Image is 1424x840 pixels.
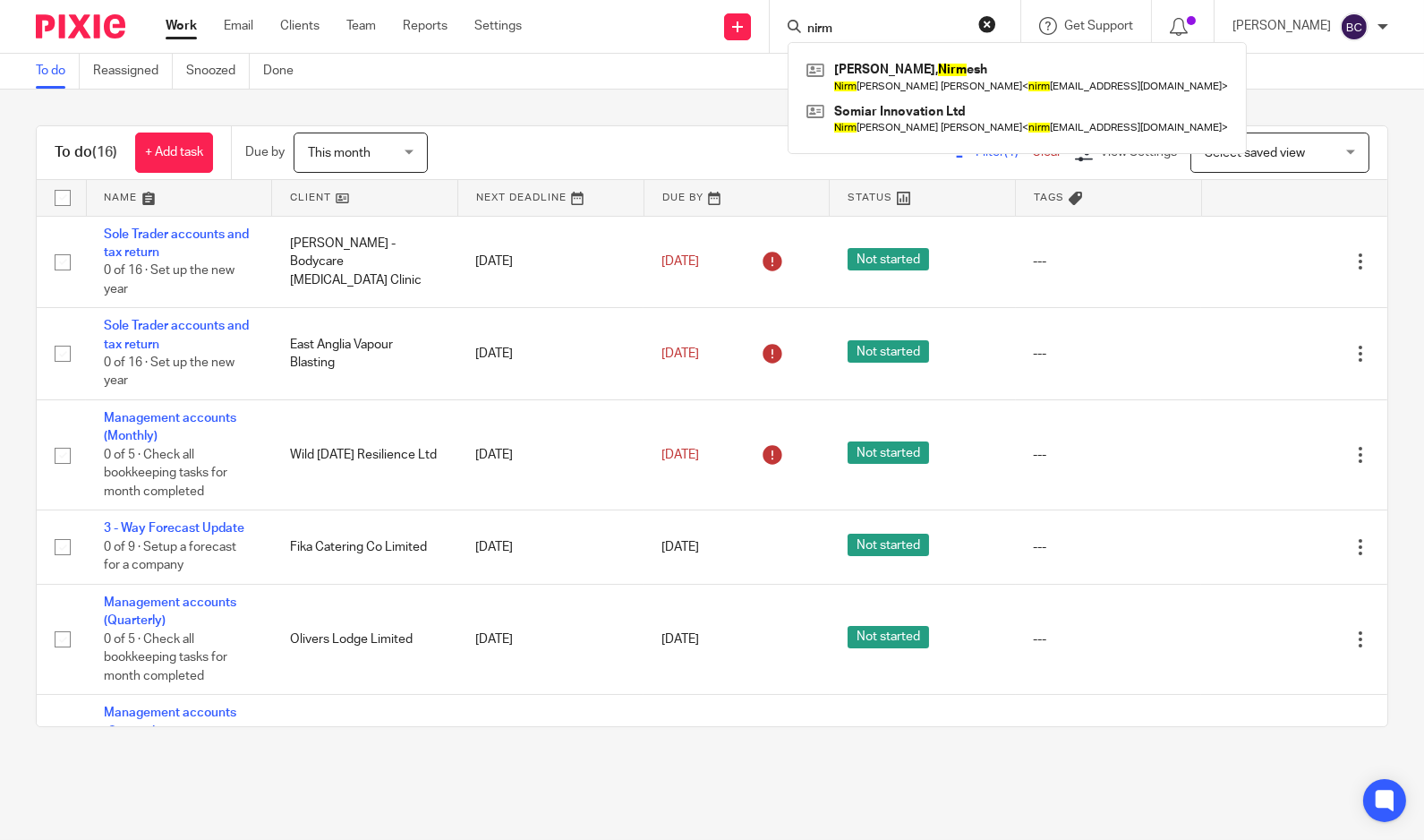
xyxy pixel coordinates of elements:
[457,584,644,694] td: [DATE]
[457,510,644,584] td: [DATE]
[848,626,929,648] span: Not started
[848,534,929,556] span: Not started
[104,356,234,388] span: 0 of 16 · Set up the new year
[1034,630,1184,648] div: ---
[1034,345,1184,363] div: ---
[1034,253,1184,270] div: ---
[474,17,522,35] a: Settings
[104,320,249,350] a: Sole Trader accounts and tax return
[166,17,197,35] a: Work
[92,145,117,159] span: (16)
[308,147,371,159] span: This month
[457,400,644,510] td: [DATE]
[848,441,929,464] span: Not started
[661,255,699,268] span: [DATE]
[93,54,173,89] a: Reassigned
[1232,17,1331,35] p: [PERSON_NAME]
[1034,193,1064,202] span: Tags
[1064,20,1133,32] span: Get Support
[104,522,244,535] a: 3 - Way Forecast Update
[104,541,236,572] span: 0 of 9 · Setup a forecast for a company
[1340,13,1369,41] img: svg%3E
[36,14,125,39] img: Pixie
[224,17,253,35] a: Email
[104,228,249,259] a: Sole Trader accounts and tax return
[104,633,227,682] span: 0 of 5 · Check all bookkeeping tasks for month completed
[457,308,644,400] td: [DATE]
[346,17,376,35] a: Team
[661,449,699,461] span: [DATE]
[272,400,458,510] td: Wild [DATE] Resilience Ltd
[848,248,929,270] span: Not started
[135,133,213,173] a: + Add task
[272,216,458,308] td: [PERSON_NAME] - Bodycare [MEDICAL_DATA] Clinic
[55,143,117,162] h1: To do
[104,596,236,627] a: Management accounts (Quarterly)
[104,264,234,296] span: 0 of 16 · Set up the new year
[978,15,996,33] button: Clear
[457,695,644,805] td: [DATE]
[104,412,236,442] a: Management accounts (Monthly)
[245,143,285,161] p: Due by
[661,633,699,646] span: [DATE]
[403,17,448,35] a: Reports
[280,17,320,35] a: Clients
[104,449,227,498] span: 0 of 5 · Check all bookkeeping tasks for month completed
[1034,446,1184,464] div: ---
[186,54,250,89] a: Snoozed
[1205,147,1305,159] span: Select saved view
[104,707,236,737] a: Management accounts (Quarterly)
[272,510,458,584] td: Fika Catering Co Limited
[661,347,699,360] span: [DATE]
[661,541,699,553] span: [DATE]
[272,584,458,694] td: Olivers Lodge Limited
[457,216,644,308] td: [DATE]
[1034,538,1184,556] div: ---
[848,340,929,363] span: Not started
[36,54,80,89] a: To do
[806,21,967,38] input: Search
[272,308,458,400] td: East Anglia Vapour Blasting
[263,54,307,89] a: Done
[272,695,458,805] td: Little Stars Day Nursery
